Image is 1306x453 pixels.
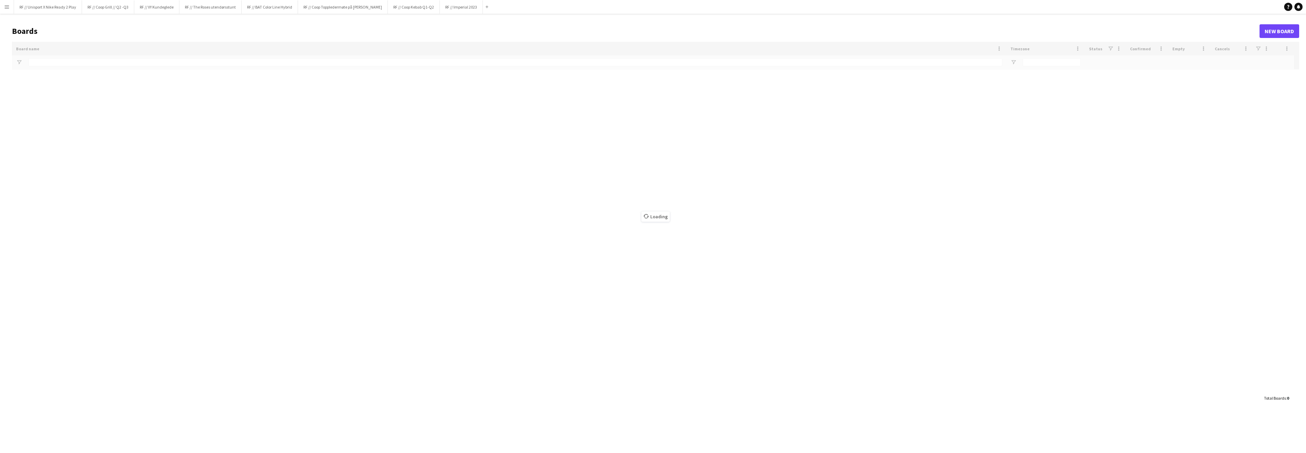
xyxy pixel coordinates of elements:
[1264,391,1289,405] div: :
[12,26,1260,36] h1: Boards
[1260,24,1299,38] a: New Board
[388,0,440,14] button: RF // Coop Kebab Q1-Q2
[641,211,670,222] span: Loading
[14,0,82,14] button: RF // Unisport X Nike Ready 2 Play
[1264,396,1286,401] span: Total Boards
[179,0,242,14] button: RF // The Roses utendørsstunt
[134,0,179,14] button: RF // VY Kundeglede
[82,0,134,14] button: RF // Coop Grill // Q2 -Q3
[1287,396,1289,401] span: 0
[298,0,388,14] button: RF // Coop Toppledermøte på [PERSON_NAME]
[440,0,483,14] button: RF // Imperial 2023
[242,0,298,14] button: RF // BAT Color Line Hybrid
